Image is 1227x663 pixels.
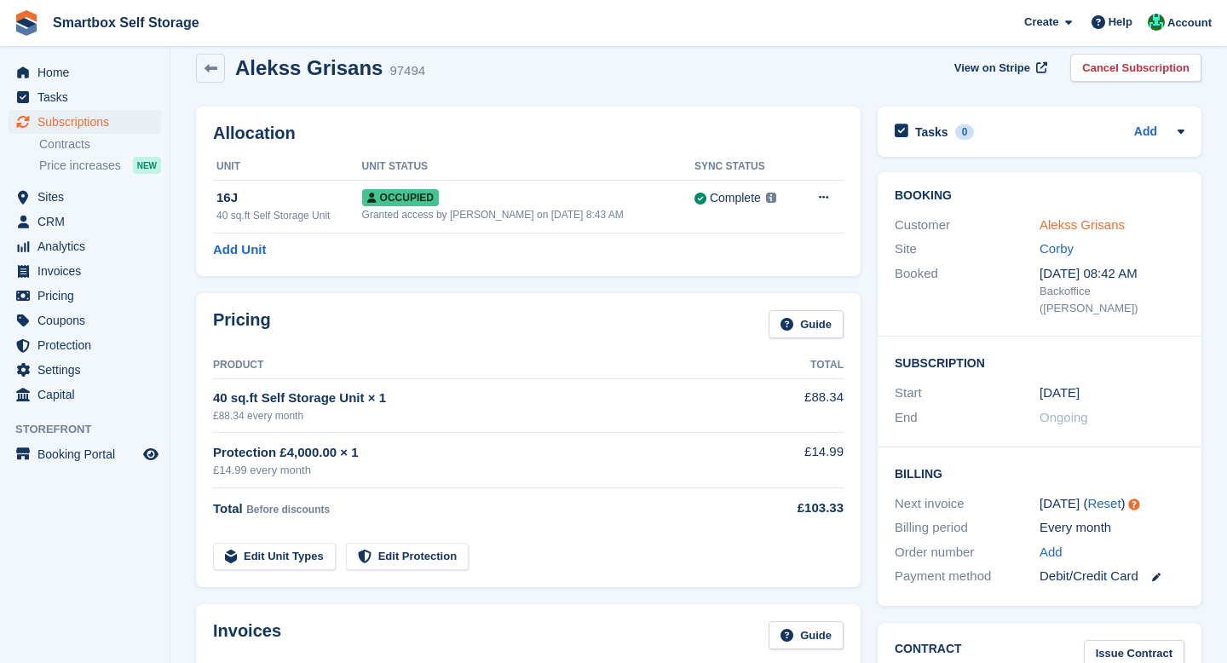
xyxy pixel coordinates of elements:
span: Capital [37,383,140,406]
div: Backoffice ([PERSON_NAME]) [1040,283,1184,316]
a: Smartbox Self Storage [46,9,206,37]
div: Every month [1040,518,1184,538]
a: menu [9,442,161,466]
a: Reset [1087,496,1120,510]
span: Coupons [37,308,140,332]
div: [DATE] ( ) [1040,494,1184,514]
a: Corby [1040,241,1074,256]
a: View on Stripe [948,54,1051,82]
a: Preview store [141,444,161,464]
h2: Alekss Grisans [235,56,383,79]
a: menu [9,110,161,134]
div: Site [895,239,1040,259]
span: Occupied [362,189,439,206]
time: 2025-07-27 00:00:00 UTC [1040,383,1080,403]
a: menu [9,185,161,209]
span: Tasks [37,85,140,109]
h2: Tasks [915,124,948,140]
th: Product [213,352,747,379]
a: Add Unit [213,240,266,260]
div: Customer [895,216,1040,235]
div: Complete [710,189,761,207]
th: Unit Status [362,153,694,181]
span: Storefront [15,421,170,438]
a: Cancel Subscription [1070,54,1201,82]
span: Booking Portal [37,442,140,466]
div: Order number [895,543,1040,562]
span: Before discounts [246,504,330,516]
div: £88.34 every month [213,408,747,424]
div: 97494 [389,61,425,81]
h2: Allocation [213,124,844,143]
h2: Booking [895,189,1184,203]
span: Pricing [37,284,140,308]
a: menu [9,284,161,308]
div: £103.33 [747,499,844,518]
a: Edit Unit Types [213,543,336,571]
img: Elinor Shepherd [1148,14,1165,31]
img: stora-icon-8386f47178a22dfd0bd8f6a31ec36ba5ce8667c1dd55bd0f319d3a0aa187defe.svg [14,10,39,36]
a: menu [9,333,161,357]
span: Invoices [37,259,140,283]
th: Total [747,352,844,379]
a: Guide [769,621,844,649]
a: menu [9,210,161,233]
div: Protection £4,000.00 × 1 [213,443,747,463]
a: Alekss Grisans [1040,217,1125,232]
span: Home [37,61,140,84]
a: Price increases NEW [39,156,161,175]
a: menu [9,85,161,109]
th: Sync Status [694,153,798,181]
h2: Pricing [213,310,271,338]
td: £88.34 [747,378,844,432]
div: Billing period [895,518,1040,538]
a: menu [9,383,161,406]
span: CRM [37,210,140,233]
div: Granted access by [PERSON_NAME] on [DATE] 8:43 AM [362,207,694,222]
td: £14.99 [747,433,844,488]
span: Sites [37,185,140,209]
span: Create [1024,14,1058,31]
div: End [895,408,1040,428]
a: menu [9,358,161,382]
span: Help [1109,14,1132,31]
div: 40 sq.ft Self Storage Unit [216,208,362,223]
span: Settings [37,358,140,382]
div: [DATE] 08:42 AM [1040,264,1184,284]
th: Unit [213,153,362,181]
span: Total [213,501,243,516]
span: Protection [37,333,140,357]
a: Guide [769,310,844,338]
span: Price increases [39,158,121,174]
a: Add [1040,543,1063,562]
div: 40 sq.ft Self Storage Unit × 1 [213,389,747,408]
div: Payment method [895,567,1040,586]
div: Booked [895,264,1040,317]
div: 0 [955,124,975,140]
div: NEW [133,157,161,174]
span: Subscriptions [37,110,140,134]
a: Edit Protection [346,543,469,571]
h2: Subscription [895,354,1184,371]
a: menu [9,234,161,258]
div: 16J [216,188,362,208]
h2: Invoices [213,621,281,649]
a: Add [1134,123,1157,142]
span: Analytics [37,234,140,258]
div: Tooltip anchor [1126,497,1142,512]
span: View on Stripe [954,60,1030,77]
div: Next invoice [895,494,1040,514]
div: £14.99 every month [213,462,747,479]
span: Account [1167,14,1212,32]
a: menu [9,61,161,84]
div: Start [895,383,1040,403]
a: menu [9,308,161,332]
span: Ongoing [1040,410,1088,424]
a: Contracts [39,136,161,153]
a: menu [9,259,161,283]
div: Debit/Credit Card [1040,567,1184,586]
h2: Billing [895,464,1184,481]
img: icon-info-grey-7440780725fd019a000dd9b08b2336e03edf1995a4989e88bcd33f0948082b44.svg [766,193,776,203]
